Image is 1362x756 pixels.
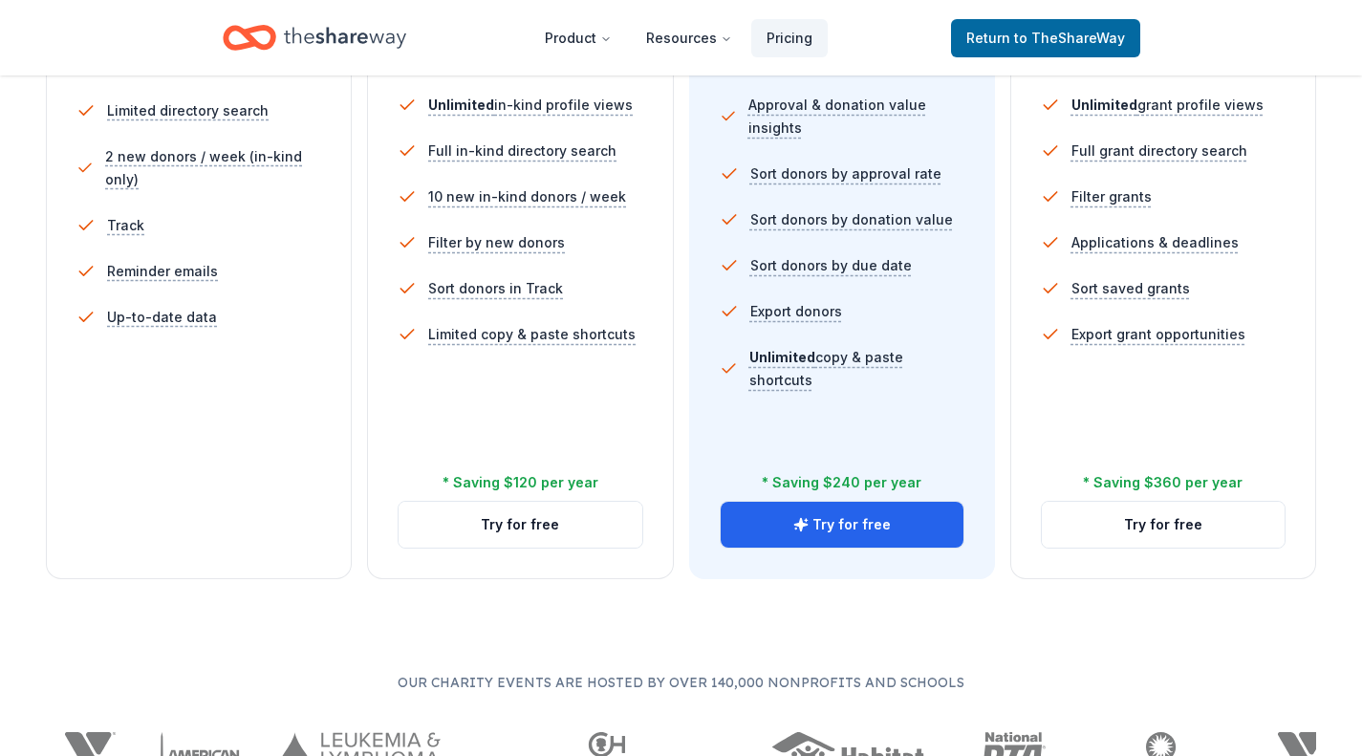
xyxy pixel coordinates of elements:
button: Try for free [721,502,963,548]
span: Up-to-date data [107,306,217,329]
button: Try for free [1042,502,1285,548]
button: Resources [631,19,747,57]
span: Full in-kind directory search [428,140,616,162]
span: grant profile views [1071,97,1264,113]
div: * Saving $120 per year [443,471,598,494]
a: Home [223,15,406,60]
span: Export grant opportunities [1071,323,1245,346]
span: Sort donors by due date [750,254,912,277]
span: Sort donors by donation value [750,208,953,231]
span: copy & paste shortcuts [749,349,903,388]
button: Try for free [399,502,641,548]
span: Return [966,27,1125,50]
span: Filter grants [1071,185,1152,208]
span: Track [107,214,144,237]
p: Our charity events are hosted by over 140,000 nonprofits and schools [46,671,1316,694]
span: Sort saved grants [1071,277,1190,300]
span: to TheShareWay [1014,30,1125,46]
div: * Saving $360 per year [1083,471,1243,494]
span: Sort donors by approval rate [750,162,941,185]
span: Unlimited [428,97,494,113]
span: Full grant directory search [1071,140,1247,162]
span: Unlimited [1071,97,1137,113]
span: 10 new in-kind donors / week [428,185,626,208]
div: * Saving $240 per year [762,471,921,494]
span: Limited copy & paste shortcuts [428,323,636,346]
a: Pricing [751,19,828,57]
span: Limited directory search [107,99,269,122]
span: Applications & deadlines [1071,231,1239,254]
span: Export donors [750,300,842,323]
span: Approval & donation value insights [748,94,964,140]
nav: Main [530,15,828,60]
span: Unlimited [749,349,815,365]
span: 2 new donors / week (in-kind only) [105,145,321,191]
span: Filter by new donors [428,231,565,254]
span: in-kind profile views [428,97,633,113]
span: Reminder emails [107,260,218,283]
button: Product [530,19,627,57]
span: Sort donors in Track [428,277,563,300]
a: Returnto TheShareWay [951,19,1140,57]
